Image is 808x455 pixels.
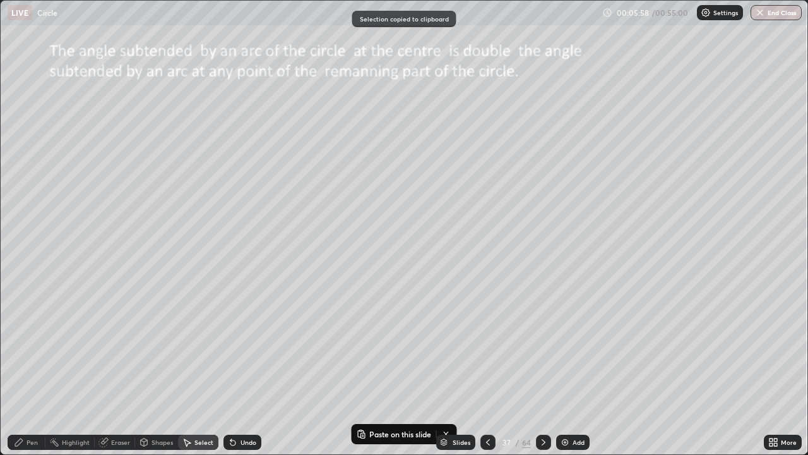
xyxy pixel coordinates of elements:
div: Slides [453,439,470,446]
div: Add [573,439,585,446]
p: Paste on this slide [369,429,431,439]
div: Shapes [151,439,173,446]
img: end-class-cross [755,8,765,18]
p: LIVE [11,8,28,18]
div: Highlight [62,439,90,446]
div: Undo [241,439,256,446]
div: Select [194,439,213,446]
div: / [516,439,520,446]
button: Paste on this slide [354,427,434,442]
img: add-slide-button [560,437,570,447]
div: 64 [522,437,531,448]
div: Pen [27,439,38,446]
p: Circle [37,8,57,18]
div: Eraser [111,439,130,446]
div: More [781,439,797,446]
div: 37 [501,439,513,446]
button: End Class [751,5,802,20]
img: class-settings-icons [701,8,711,18]
p: Settings [713,9,738,16]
